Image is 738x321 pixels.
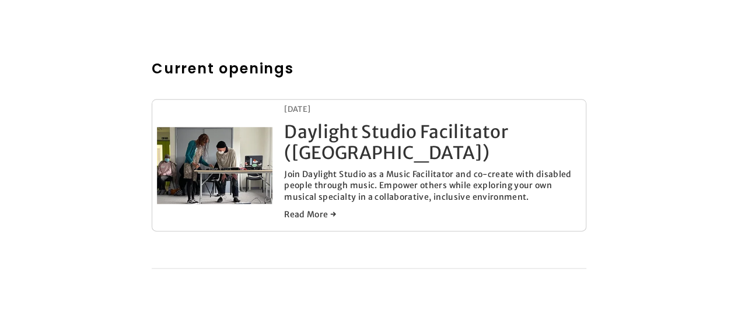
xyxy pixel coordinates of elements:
[284,169,581,203] p: Join Daylight Studio as a Music Facilitator and co-create with disabled people through music. Emp...
[152,58,586,79] h2: Current openings
[284,104,310,115] time: [DATE]
[157,127,284,204] a: Daylight Studio Facilitator (London)
[157,101,272,230] img: Daylight Studio Facilitator (London)
[284,209,581,220] a: Read More →
[284,121,508,164] a: Daylight Studio Facilitator ([GEOGRAPHIC_DATA])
